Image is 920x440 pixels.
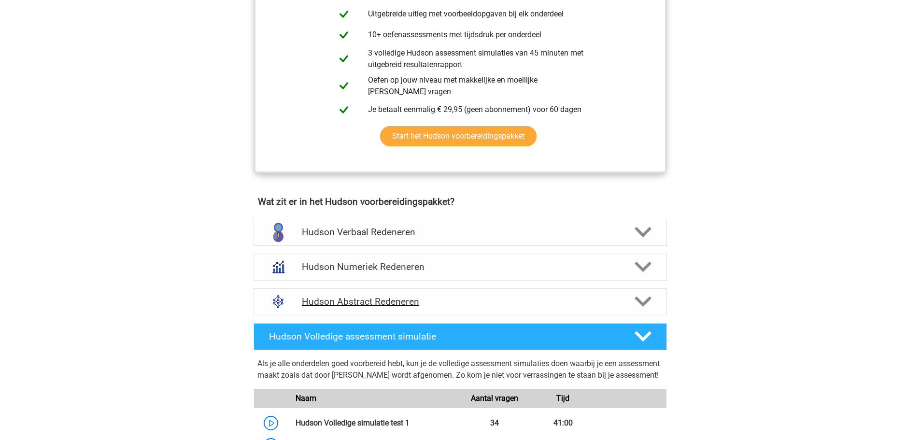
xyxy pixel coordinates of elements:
img: numeriek redeneren [266,254,291,279]
div: Als je alle onderdelen goed voorbereid hebt, kun je de volledige assessment simulaties doen waarb... [257,358,663,385]
div: Tijd [529,393,597,404]
a: Start het Hudson voorbereidingspakket [380,126,537,146]
a: abstract redeneren Hudson Abstract Redeneren [250,288,671,315]
h4: Hudson Abstract Redeneren [302,296,618,307]
a: Hudson Volledige assessment simulatie [250,323,671,350]
a: numeriek redeneren Hudson Numeriek Redeneren [250,254,671,281]
h4: Hudson Verbaal Redeneren [302,227,618,238]
div: Aantal vragen [460,393,528,404]
div: Naam [288,393,460,404]
h4: Hudson Volledige assessment simulatie [269,331,619,342]
img: verbaal redeneren [266,220,291,245]
h4: Hudson Numeriek Redeneren [302,261,618,272]
h4: Wat zit er in het Hudson voorbereidingspakket? [258,196,663,207]
img: abstract redeneren [266,289,291,314]
a: verbaal redeneren Hudson Verbaal Redeneren [250,219,671,246]
div: Hudson Volledige simulatie test 1 [288,417,460,429]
